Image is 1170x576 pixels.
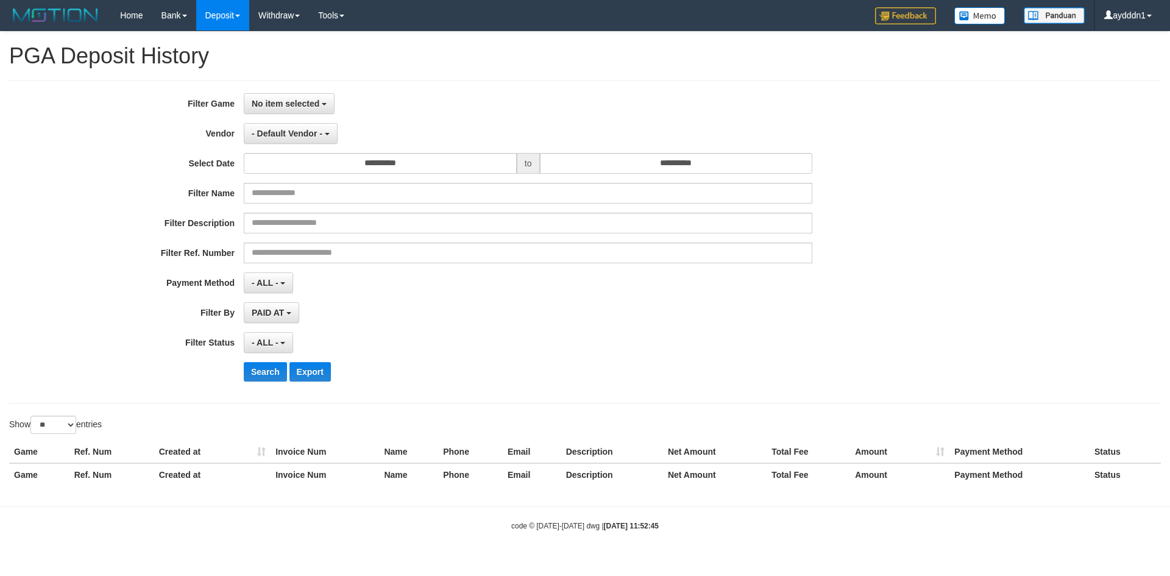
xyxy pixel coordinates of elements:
[9,6,102,24] img: MOTION_logo.png
[9,463,69,486] th: Game
[511,522,659,530] small: code © [DATE]-[DATE] dwg |
[517,153,540,174] span: to
[30,416,76,434] select: Showentries
[69,463,154,486] th: Ref. Num
[244,332,293,353] button: - ALL -
[379,463,438,486] th: Name
[1090,463,1161,486] th: Status
[954,7,1005,24] img: Button%20Memo.svg
[1024,7,1085,24] img: panduan.png
[767,463,850,486] th: Total Fee
[252,308,284,318] span: PAID AT
[379,441,438,463] th: Name
[154,463,271,486] th: Created at
[252,99,319,108] span: No item selected
[252,338,278,347] span: - ALL -
[244,362,287,382] button: Search
[850,441,949,463] th: Amount
[1090,441,1161,463] th: Status
[663,463,767,486] th: Net Amount
[289,362,331,382] button: Export
[271,441,379,463] th: Invoice Num
[252,278,278,288] span: - ALL -
[438,463,503,486] th: Phone
[875,7,936,24] img: Feedback.jpg
[503,441,561,463] th: Email
[503,463,561,486] th: Email
[154,441,271,463] th: Created at
[244,272,293,293] button: - ALL -
[604,522,659,530] strong: [DATE] 11:52:45
[949,441,1090,463] th: Payment Method
[561,441,663,463] th: Description
[949,463,1090,486] th: Payment Method
[244,123,338,144] button: - Default Vendor -
[9,44,1161,68] h1: PGA Deposit History
[9,441,69,463] th: Game
[561,463,663,486] th: Description
[69,441,154,463] th: Ref. Num
[252,129,322,138] span: - Default Vendor -
[244,93,335,114] button: No item selected
[9,416,102,434] label: Show entries
[767,441,850,463] th: Total Fee
[271,463,379,486] th: Invoice Num
[850,463,949,486] th: Amount
[244,302,299,323] button: PAID AT
[663,441,767,463] th: Net Amount
[438,441,503,463] th: Phone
